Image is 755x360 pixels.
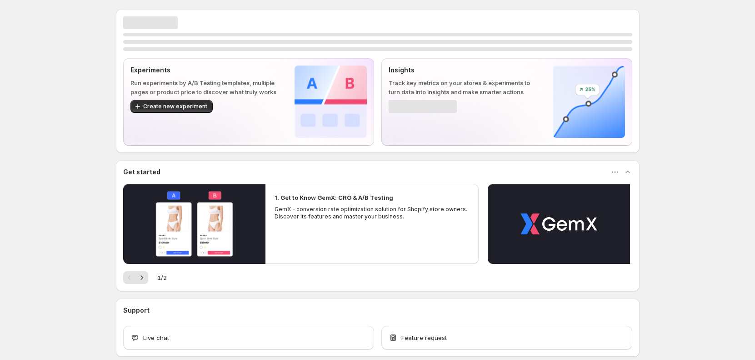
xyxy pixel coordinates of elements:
button: Next [135,271,148,284]
span: 1 / 2 [157,273,167,282]
nav: Pagination [123,271,148,284]
button: Play video [488,184,630,264]
p: Insights [389,66,538,75]
img: Experiments [295,66,367,138]
img: Insights [553,66,625,138]
p: Experiments [130,66,280,75]
p: Run experiments by A/B Testing templates, multiple pages or product price to discover what truly ... [130,78,280,96]
button: Play video [123,184,265,264]
p: GemX - conversion rate optimization solution for Shopify store owners. Discover its features and ... [275,206,470,220]
span: Live chat [143,333,169,342]
span: Create new experiment [143,103,207,110]
span: Feature request [401,333,447,342]
p: Track key metrics on your stores & experiments to turn data into insights and make smarter actions [389,78,538,96]
h2: 1. Get to Know GemX: CRO & A/B Testing [275,193,393,202]
button: Create new experiment [130,100,213,113]
h3: Support [123,306,150,315]
h3: Get started [123,167,160,177]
